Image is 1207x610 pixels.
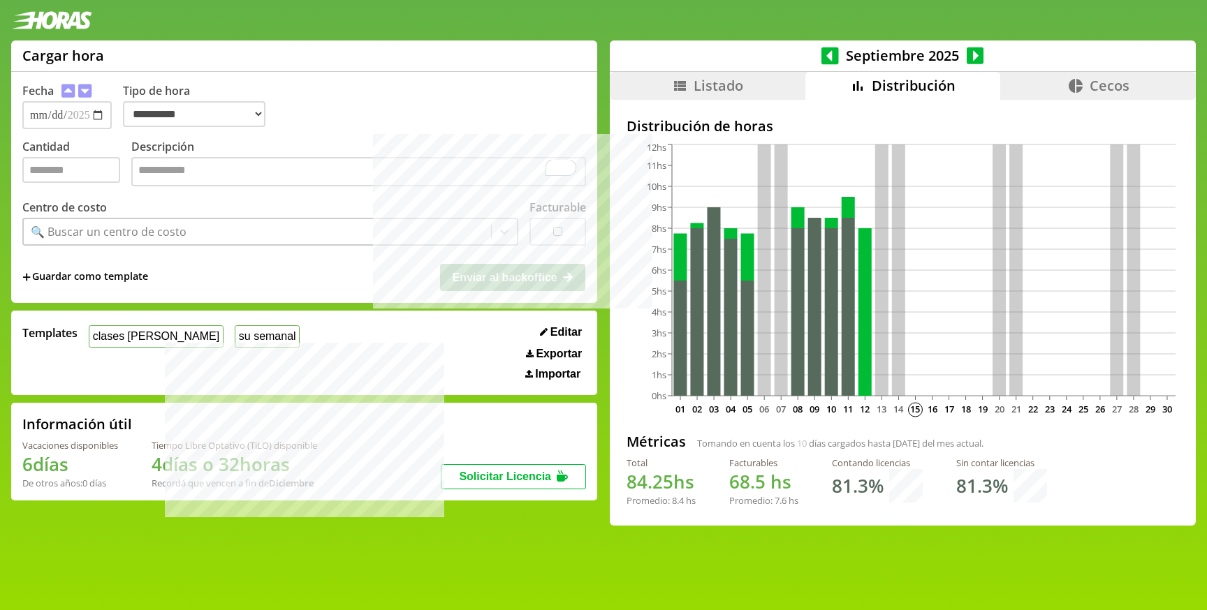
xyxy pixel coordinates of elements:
button: Exportar [522,347,586,361]
h2: Información útil [22,415,132,433]
text: 02 [692,403,702,415]
div: Sin contar licencias [956,456,1047,469]
div: Contando licencias [832,456,923,469]
text: 22 [1028,403,1038,415]
h1: Cargar hora [22,46,104,65]
div: Total [627,456,696,469]
h1: hs [729,469,798,494]
text: 27 [1112,403,1122,415]
label: Descripción [131,139,586,190]
text: 10 [826,403,836,415]
text: 19 [977,403,987,415]
h2: Distribución de horas [627,117,1179,135]
label: Fecha [22,83,54,98]
text: 11 [843,403,853,415]
text: 04 [726,403,736,415]
span: +Guardar como template [22,269,148,285]
button: Editar [536,325,586,339]
text: 20 [994,403,1004,415]
label: Tipo de hora [123,83,277,129]
h1: 81.3 % [956,473,1008,498]
text: 17 [944,403,953,415]
label: Centro de costo [22,200,107,215]
text: 26 [1095,403,1105,415]
select: Tipo de hora [123,101,265,127]
text: 16 [927,403,937,415]
div: De otros años: 0 días [22,477,118,489]
text: 14 [893,403,904,415]
span: 68.5 [729,469,766,494]
text: 21 [1011,403,1021,415]
div: Tiempo Libre Optativo (TiLO) disponible [152,439,317,452]
h1: 6 días [22,452,118,477]
text: 08 [793,403,803,415]
text: 18 [960,403,970,415]
text: 01 [675,403,685,415]
text: 07 [776,403,786,415]
text: 12 [860,403,870,415]
span: Importar [535,368,580,380]
button: su semanal [235,325,300,347]
span: Templates [22,325,78,341]
h1: 4 días o 32 horas [152,452,317,477]
tspan: 10hs [647,180,666,193]
div: Promedio: hs [729,494,798,507]
text: 28 [1129,403,1139,415]
tspan: 8hs [652,222,666,235]
span: 7.6 [775,494,787,507]
span: Septiembre 2025 [839,46,967,65]
span: 84.25 [627,469,673,494]
div: Vacaciones disponibles [22,439,118,452]
text: 25 [1078,403,1088,415]
text: 23 [1045,403,1055,415]
span: 8.4 [672,494,684,507]
text: 06 [759,403,769,415]
h1: 81.3 % [832,473,884,498]
span: Listado [694,76,743,95]
text: 05 [743,403,752,415]
div: Facturables [729,456,798,469]
span: Tomando en cuenta los días cargados hasta [DATE] del mes actual. [697,437,983,449]
tspan: 4hs [652,306,666,318]
div: Recordá que vencen a fin de [152,477,317,489]
h1: hs [627,469,696,494]
tspan: 7hs [652,243,666,255]
label: Facturable [529,200,586,215]
span: Editar [550,326,582,339]
b: Diciembre [269,477,314,489]
input: Cantidad [22,157,120,183]
textarea: To enrich screen reader interactions, please activate Accessibility in Grammarly extension settings [131,157,586,186]
tspan: 0hs [652,389,666,402]
span: Solicitar Licencia [459,470,551,482]
div: Promedio: hs [627,494,696,507]
tspan: 6hs [652,264,666,276]
button: Solicitar Licencia [441,464,586,489]
tspan: 5hs [652,285,666,297]
text: 13 [877,403,886,415]
span: Cecos [1090,76,1129,95]
text: 30 [1162,403,1172,415]
span: Exportar [536,348,582,360]
label: Cantidad [22,139,131,190]
span: + [22,269,31,285]
text: 09 [810,403,819,415]
tspan: 11hs [647,159,666,172]
text: 03 [709,403,719,415]
tspan: 3hs [652,327,666,339]
tspan: 12hs [647,141,666,154]
h2: Métricas [627,432,686,451]
span: 10 [797,437,807,449]
tspan: 2hs [652,348,666,360]
button: clases [PERSON_NAME] [89,325,224,347]
text: 15 [910,403,920,415]
div: 🔍 Buscar un centro de costo [31,224,186,239]
span: Distribución [872,76,956,95]
img: logotipo [11,11,92,29]
tspan: 9hs [652,201,666,214]
tspan: 1hs [652,369,666,381]
text: 29 [1146,403,1155,415]
text: 24 [1062,403,1072,415]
